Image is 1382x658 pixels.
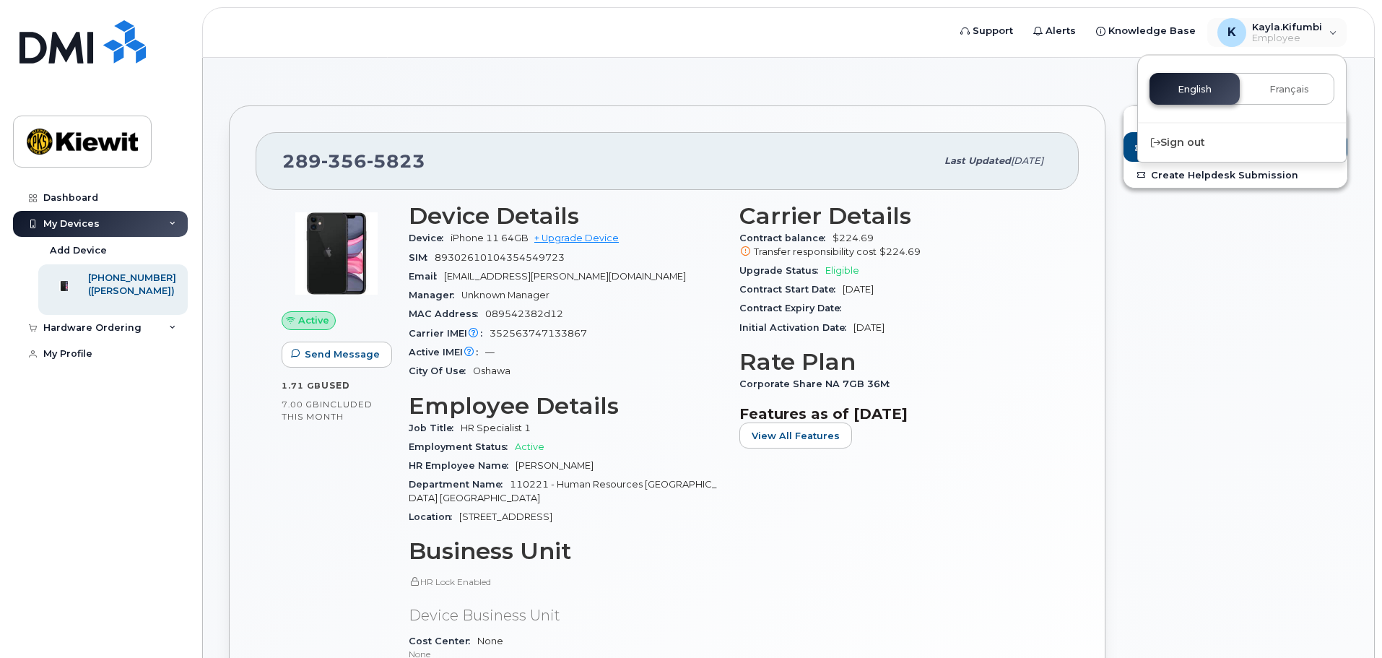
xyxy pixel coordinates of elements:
[409,393,722,419] h3: Employee Details
[485,347,495,358] span: —
[409,576,722,588] p: HR Lock Enabled
[409,479,716,503] span: 110221 - Human Resources [GEOGRAPHIC_DATA] [GEOGRAPHIC_DATA]
[409,328,490,339] span: Carrier IMEI
[321,380,350,391] span: used
[754,246,877,257] span: Transfer responsibility cost
[409,636,477,646] span: Cost Center
[752,429,840,443] span: View All Features
[435,252,565,263] span: 89302610104354549723
[490,328,587,339] span: 352563747133867
[853,322,885,333] span: [DATE]
[409,511,459,522] span: Location
[739,233,1053,259] span: $224.69
[293,210,380,297] img: iPhone_11.jpg
[1124,106,1347,132] button: Reset Voicemail
[739,405,1053,423] h3: Features as of [DATE]
[1138,129,1346,156] div: Sign out
[739,265,825,276] span: Upgrade Status
[825,265,859,276] span: Eligible
[461,290,549,300] span: Unknown Manager
[409,252,435,263] span: SIM
[461,423,531,433] span: HR Specialist 1
[739,303,848,313] span: Contract Expiry Date
[1135,142,1266,156] span: Add Roaming Package
[305,347,380,361] span: Send Message
[485,308,563,319] span: 089542382d12
[409,290,461,300] span: Manager
[409,203,722,229] h3: Device Details
[739,203,1053,229] h3: Carrier Details
[409,347,485,358] span: Active IMEI
[409,423,461,433] span: Job Title
[444,271,686,282] span: [EMAIL_ADDRESS][PERSON_NAME][DOMAIN_NAME]
[282,381,321,391] span: 1.71 GB
[1269,84,1309,95] span: Français
[409,479,510,490] span: Department Name
[321,150,367,172] span: 356
[409,605,722,626] p: Device Business Unit
[1319,595,1371,647] iframe: Messenger Launcher
[409,233,451,243] span: Device
[282,150,425,172] span: 289
[473,365,510,376] span: Oshawa
[451,233,529,243] span: iPhone 11 64GB
[282,399,373,423] span: included this month
[516,460,594,471] span: [PERSON_NAME]
[409,460,516,471] span: HR Employee Name
[739,349,1053,375] h3: Rate Plan
[409,365,473,376] span: City Of Use
[1124,132,1347,162] button: Add Roaming Package
[409,308,485,319] span: MAC Address
[1124,162,1347,188] a: Create Helpdesk Submission
[409,441,515,452] span: Employment Status
[459,511,552,522] span: [STREET_ADDRESS]
[534,233,619,243] a: + Upgrade Device
[298,313,329,327] span: Active
[739,284,843,295] span: Contract Start Date
[739,322,853,333] span: Initial Activation Date
[1011,155,1043,166] span: [DATE]
[409,538,722,564] h3: Business Unit
[843,284,874,295] span: [DATE]
[282,342,392,368] button: Send Message
[739,378,897,389] span: Corporate Share NA 7GB 36M
[367,150,425,172] span: 5823
[515,441,544,452] span: Active
[944,155,1011,166] span: Last updated
[282,399,320,410] span: 7.00 GB
[879,246,921,257] span: $224.69
[409,271,444,282] span: Email
[739,423,852,449] button: View All Features
[739,233,833,243] span: Contract balance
